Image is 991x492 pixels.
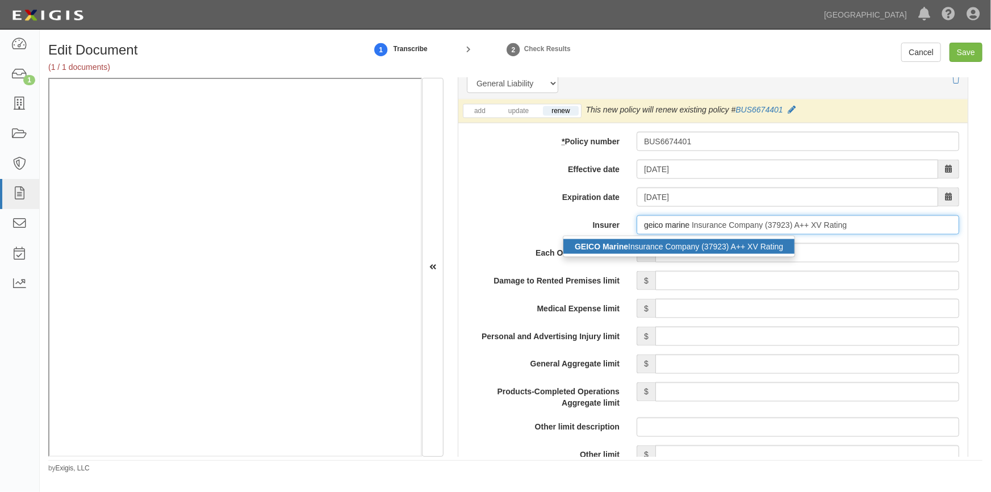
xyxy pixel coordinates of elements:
label: Insurer [458,215,628,231]
a: add [466,106,494,116]
i: Help Center - Complianz [942,8,955,22]
span: $ [637,299,655,318]
img: logo-5460c22ac91f19d4615b14bd174203de0afe785f0fc80cf4dbbc73dc1793850b.png [9,5,87,26]
strong: 2 [505,43,522,57]
a: BUS6674401 [735,105,783,114]
span: $ [637,355,655,374]
a: Exigis, LLC [56,464,90,472]
small: Check Results [524,45,571,53]
small: Transcribe [394,45,428,53]
input: Save [950,43,982,62]
label: Personal and Advertising Injury limit [458,327,628,342]
h5: (1 / 1 documents) [48,63,348,72]
span: $ [637,327,655,346]
small: by [48,464,90,473]
label: Effective date [458,160,628,175]
span: $ [637,271,655,290]
strong: GEICO Marine [575,242,628,251]
h1: Edit Document [48,43,348,57]
a: update [500,106,537,116]
span: This new policy will renew existing policy # [586,105,736,114]
a: renew [543,106,578,116]
a: 1 [373,37,390,61]
div: Insurance Company (37923) A++ XV Rating [563,239,795,254]
input: Search by Insurer name or NAIC number [637,215,959,235]
label: General Aggregate limit [458,355,628,370]
label: Expiration date [458,187,628,203]
input: MM/DD/YYYY [637,187,938,207]
label: Damage to Rented Premises limit [458,271,628,286]
a: Check Results [505,37,522,61]
label: Each Occurrence limit [458,243,628,258]
input: MM/DD/YYYY [637,160,938,179]
label: Other limit description [458,418,628,433]
span: $ [637,382,655,402]
div: 1 [23,75,35,85]
a: [GEOGRAPHIC_DATA] [818,3,913,26]
span: $ [637,445,655,465]
label: Medical Expense limit [458,299,628,314]
label: Policy number [458,132,628,147]
strong: 1 [373,43,390,57]
abbr: required [562,137,565,146]
label: Products-Completed Operations Aggregate limit [458,382,628,409]
a: Cancel [901,43,941,62]
label: Other limit [458,445,628,461]
a: Delete policy [952,75,959,84]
